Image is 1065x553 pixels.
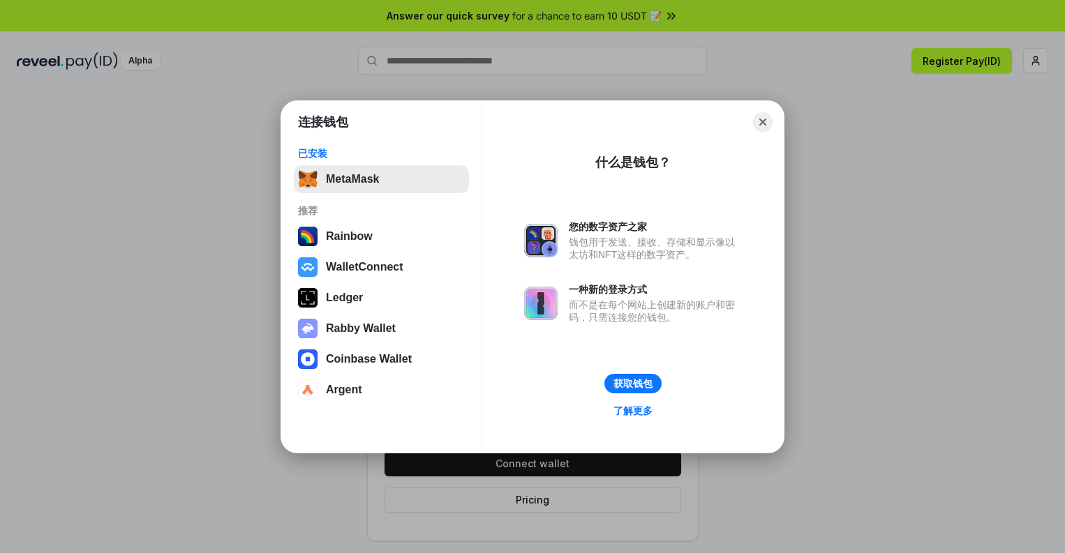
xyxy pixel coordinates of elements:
button: Coinbase Wallet [294,345,469,373]
div: 什么是钱包？ [595,154,671,171]
div: 获取钱包 [613,377,653,390]
img: svg+xml,%3Csvg%20width%3D%2228%22%20height%3D%2228%22%20viewBox%3D%220%200%2028%2028%22%20fill%3D... [298,257,318,277]
div: 推荐 [298,204,465,217]
button: Rainbow [294,222,469,250]
button: WalletConnect [294,253,469,281]
div: Coinbase Wallet [326,353,412,365]
a: 了解更多 [605,402,661,420]
button: 获取钱包 [604,374,662,393]
div: 您的数字资产之家 [569,220,742,233]
button: Rabby Wallet [294,315,469,342]
button: Argent [294,376,469,404]
div: 了解更多 [613,404,653,417]
div: WalletConnect [326,261,403,273]
img: svg+xml,%3Csvg%20width%3D%22120%22%20height%3D%22120%22%20viewBox%3D%220%200%20120%20120%22%20fil... [298,227,318,246]
button: MetaMask [294,165,469,193]
div: 已安装 [298,147,465,160]
div: Rainbow [326,230,373,243]
button: Close [753,112,773,132]
h1: 连接钱包 [298,114,348,130]
img: svg+xml,%3Csvg%20xmlns%3D%22http%3A%2F%2Fwww.w3.org%2F2000%2Fsvg%22%20fill%3D%22none%22%20viewBox... [524,287,558,320]
div: 而不是在每个网站上创建新的账户和密码，只需连接您的钱包。 [569,298,742,324]
img: svg+xml,%3Csvg%20fill%3D%22none%22%20height%3D%2233%22%20viewBox%3D%220%200%2035%2033%22%20width%... [298,169,318,189]
div: Ledger [326,291,363,304]
div: Argent [326,384,362,396]
div: 钱包用于发送、接收、存储和显示像以太坊和NFT这样的数字资产。 [569,236,742,261]
div: Rabby Wallet [326,322,396,335]
img: svg+xml,%3Csvg%20width%3D%2228%22%20height%3D%2228%22%20viewBox%3D%220%200%2028%2028%22%20fill%3D... [298,349,318,369]
button: Ledger [294,284,469,312]
img: svg+xml,%3Csvg%20xmlns%3D%22http%3A%2F%2Fwww.w3.org%2F2000%2Fsvg%22%20fill%3D%22none%22%20viewBox... [524,224,558,257]
img: svg+xml,%3Csvg%20width%3D%2228%22%20height%3D%2228%22%20viewBox%3D%220%200%2028%2028%22%20fill%3D... [298,380,318,400]
img: svg+xml,%3Csvg%20xmlns%3D%22http%3A%2F%2Fwww.w3.org%2F2000%2Fsvg%22%20fill%3D%22none%22%20viewBox... [298,319,318,338]
div: MetaMask [326,173,379,185]
div: 一种新的登录方式 [569,283,742,296]
img: svg+xml,%3Csvg%20xmlns%3D%22http%3A%2F%2Fwww.w3.org%2F2000%2Fsvg%22%20width%3D%2228%22%20height%3... [298,288,318,308]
